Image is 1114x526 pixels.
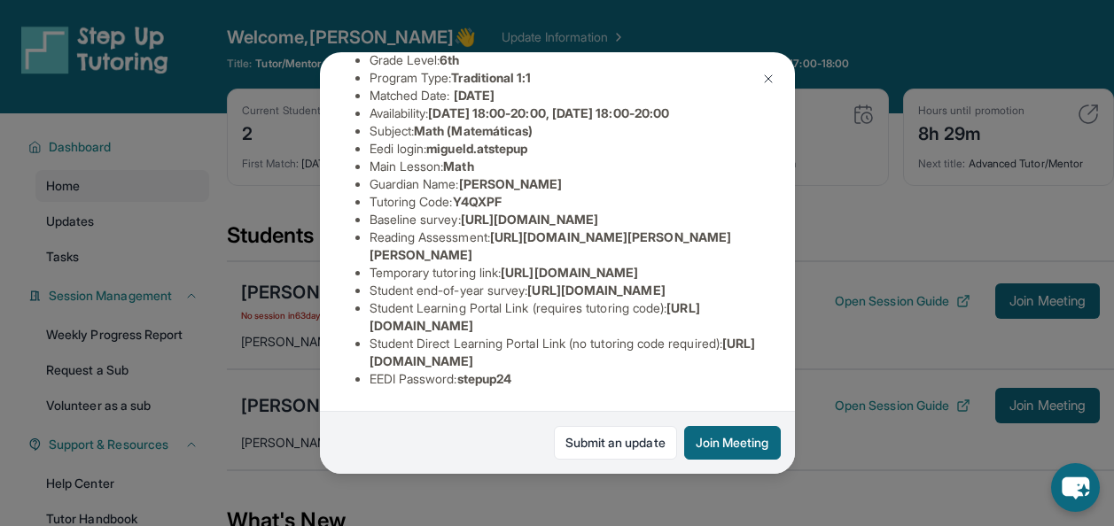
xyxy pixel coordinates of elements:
[453,194,502,209] span: Y4QXPF
[451,70,531,85] span: Traditional 1:1
[370,370,760,388] li: EEDI Password :
[684,426,781,460] button: Join Meeting
[454,88,495,103] span: [DATE]
[370,140,760,158] li: Eedi login :
[461,212,598,227] span: [URL][DOMAIN_NAME]
[370,211,760,228] li: Baseline survey :
[443,159,473,174] span: Math
[370,335,760,370] li: Student Direct Learning Portal Link (no tutoring code required) :
[370,51,760,69] li: Grade Level:
[426,141,527,156] span: migueld.atstepup
[370,229,732,262] span: [URL][DOMAIN_NAME][PERSON_NAME][PERSON_NAME]
[457,371,512,386] span: stepup24
[459,176,563,191] span: [PERSON_NAME]
[370,282,760,299] li: Student end-of-year survey :
[414,123,533,138] span: Math (Matemáticas)
[1051,463,1100,512] button: chat-button
[554,426,677,460] a: Submit an update
[440,52,459,67] span: 6th
[370,87,760,104] li: Matched Date:
[370,158,760,175] li: Main Lesson :
[370,122,760,140] li: Subject :
[370,299,760,335] li: Student Learning Portal Link (requires tutoring code) :
[527,282,665,298] span: [URL][DOMAIN_NAME]
[370,264,760,282] li: Temporary tutoring link :
[428,105,669,120] span: [DATE] 18:00-20:00, [DATE] 18:00-20:00
[370,69,760,87] li: Program Type:
[761,72,775,86] img: Close Icon
[370,228,760,264] li: Reading Assessment :
[501,265,638,280] span: [URL][DOMAIN_NAME]
[370,193,760,211] li: Tutoring Code :
[370,104,760,122] li: Availability:
[370,175,760,193] li: Guardian Name :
